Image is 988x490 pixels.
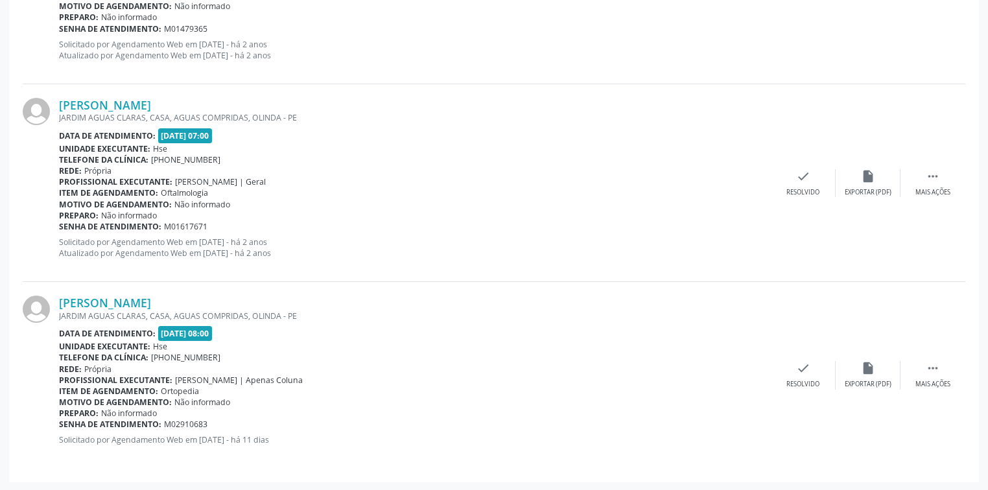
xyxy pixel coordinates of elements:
[151,352,220,363] span: [PHONE_NUMBER]
[175,375,303,386] span: [PERSON_NAME] | Apenas Coluna
[174,397,230,408] span: Não informado
[59,176,172,187] b: Profissional executante:
[101,12,157,23] span: Não informado
[59,397,172,408] b: Motivo de agendamento:
[861,361,875,375] i: insert_drive_file
[845,380,891,389] div: Exportar (PDF)
[59,375,172,386] b: Profissional executante:
[161,187,208,198] span: Oftalmologia
[84,165,112,176] span: Própria
[59,364,82,375] b: Rede:
[59,98,151,112] a: [PERSON_NAME]
[175,176,266,187] span: [PERSON_NAME] | Geral
[59,352,148,363] b: Telefone da clínica:
[158,128,213,143] span: [DATE] 07:00
[861,169,875,183] i: insert_drive_file
[101,408,157,419] span: Não informado
[59,143,150,154] b: Unidade executante:
[164,221,207,232] span: M01617671
[59,386,158,397] b: Item de agendamento:
[59,154,148,165] b: Telefone da clínica:
[786,380,819,389] div: Resolvido
[23,296,50,323] img: img
[59,328,156,339] b: Data de atendimento:
[915,188,950,197] div: Mais ações
[174,1,230,12] span: Não informado
[796,169,810,183] i: check
[59,237,771,259] p: Solicitado por Agendamento Web em [DATE] - há 2 anos Atualizado por Agendamento Web em [DATE] - h...
[59,165,82,176] b: Rede:
[59,1,172,12] b: Motivo de agendamento:
[59,39,771,61] p: Solicitado por Agendamento Web em [DATE] - há 2 anos Atualizado por Agendamento Web em [DATE] - h...
[164,23,207,34] span: M01479365
[59,434,771,445] p: Solicitado por Agendamento Web em [DATE] - há 11 dias
[84,364,112,375] span: Própria
[926,361,940,375] i: 
[174,199,230,210] span: Não informado
[796,361,810,375] i: check
[164,419,207,430] span: M02910683
[59,341,150,352] b: Unidade executante:
[101,210,157,221] span: Não informado
[23,98,50,125] img: img
[59,210,99,221] b: Preparo:
[151,154,220,165] span: [PHONE_NUMBER]
[59,130,156,141] b: Data de atendimento:
[59,419,161,430] b: Senha de atendimento:
[59,112,771,123] div: JARDIM AGUAS CLARAS, CASA, AGUAS COMPRIDAS, OLINDA - PE
[59,221,161,232] b: Senha de atendimento:
[59,310,771,321] div: JARDIM AGUAS CLARAS, CASA, AGUAS COMPRIDAS, OLINDA - PE
[926,169,940,183] i: 
[59,23,161,34] b: Senha de atendimento:
[59,199,172,210] b: Motivo de agendamento:
[59,12,99,23] b: Preparo:
[161,386,199,397] span: Ortopedia
[153,143,167,154] span: Hse
[59,296,151,310] a: [PERSON_NAME]
[158,326,213,341] span: [DATE] 08:00
[59,408,99,419] b: Preparo:
[59,187,158,198] b: Item de agendamento:
[153,341,167,352] span: Hse
[786,188,819,197] div: Resolvido
[845,188,891,197] div: Exportar (PDF)
[915,380,950,389] div: Mais ações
